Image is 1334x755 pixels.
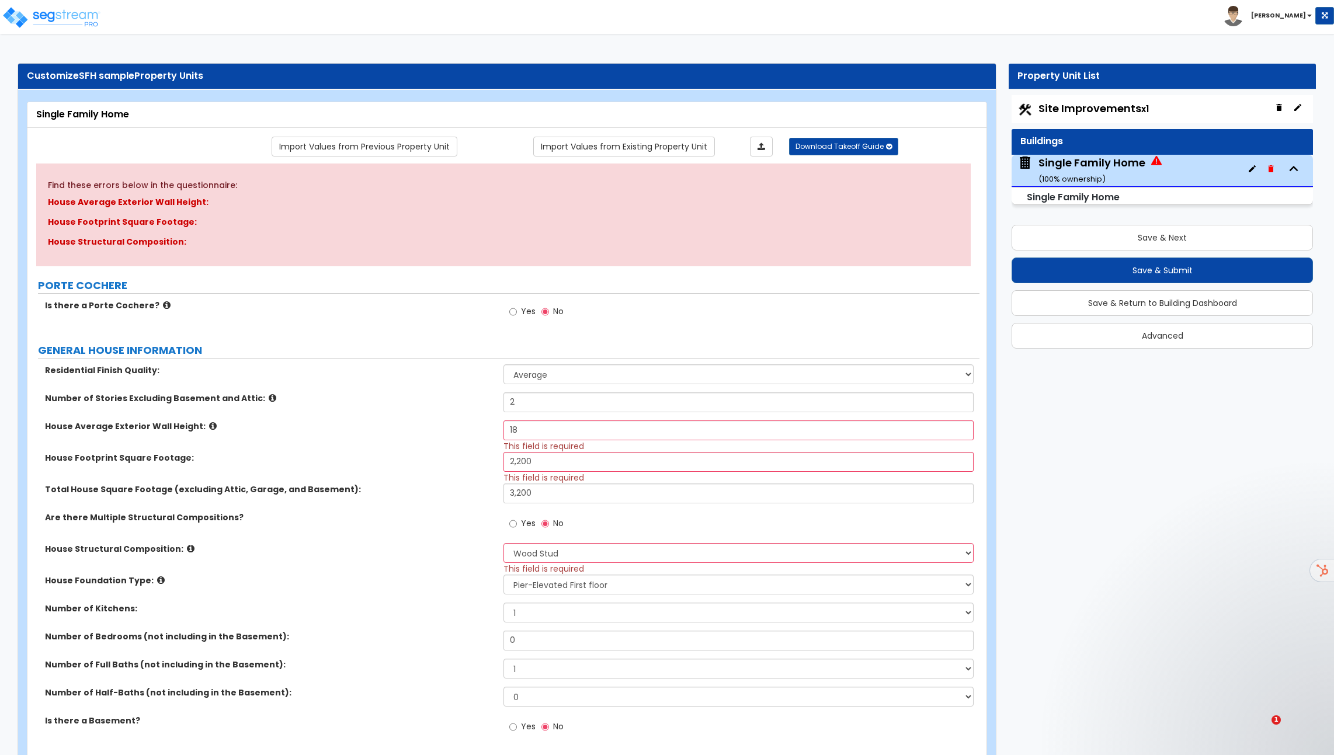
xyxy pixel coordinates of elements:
i: click for more info! [157,576,165,584]
label: House Structural Composition: [45,543,495,555]
label: Is there a Basement? [45,715,495,726]
i: click for more info! [209,422,217,430]
span: Single Family Home [1017,155,1162,185]
span: Yes [521,305,536,317]
img: avatar.png [1223,6,1243,26]
label: Is there a Porte Cochere? [45,300,495,311]
img: building.svg [1017,155,1033,171]
div: Buildings [1020,135,1304,148]
span: No [553,305,564,317]
i: click for more info! [187,544,194,553]
a: Import the dynamic attribute values from existing properties. [533,137,715,156]
div: Property Unit List [1017,69,1307,83]
span: Download Takeoff Guide [795,141,884,151]
span: Site Improvements [1038,101,1149,116]
button: Save & Next [1012,225,1313,250]
p: House Average Exterior Wall Height: [48,196,959,210]
label: Number of Kitchens: [45,603,495,614]
span: This field is required [503,563,584,575]
img: logo_pro_r.png [2,6,101,29]
small: Single Family Home [1027,190,1120,204]
a: Import the dynamic attribute values from previous properties. [272,137,457,156]
i: click for more info! [163,301,171,309]
label: Are there Multiple Structural Compositions? [45,512,495,523]
span: This field is required [503,472,584,483]
small: x1 [1141,103,1149,115]
p: House Footprint Square Footage: [48,215,959,229]
span: 1 [1272,715,1281,725]
button: Advanced [1012,323,1313,349]
b: [PERSON_NAME] [1251,11,1306,20]
small: ( 100 % ownership) [1038,173,1106,185]
button: Save & Submit [1012,258,1313,283]
label: GENERAL HOUSE INFORMATION [38,343,979,358]
img: Construction.png [1017,102,1033,117]
label: PORTE COCHERE [38,278,979,293]
input: Yes [509,517,517,530]
label: Number of Full Baths (not including in the Basement): [45,659,495,670]
label: Total House Square Footage (excluding Attic, Garage, and Basement): [45,483,495,495]
iframe: Intercom live chat [1248,715,1276,743]
input: No [541,517,549,530]
div: Single Family Home [1038,155,1145,185]
i: click for more info! [269,394,276,402]
div: Single Family Home [36,108,978,121]
span: No [553,721,564,732]
input: Yes [509,721,517,733]
button: Save & Return to Building Dashboard [1012,290,1313,316]
span: Yes [521,517,536,529]
label: House Footprint Square Footage: [45,452,495,464]
label: House Foundation Type: [45,575,495,586]
span: SFH sample [79,69,134,82]
h5: Find these errors below in the questionnaire: [48,181,959,190]
label: House Average Exterior Wall Height: [45,420,495,432]
span: No [553,517,564,529]
span: Yes [521,721,536,732]
label: Number of Half-Baths (not including in the Basement): [45,687,495,698]
input: No [541,305,549,318]
input: Yes [509,305,517,318]
a: Import the dynamic attributes value through Excel sheet [750,137,773,156]
p: House Structural Composition: [48,235,959,249]
button: Download Takeoff Guide [789,138,898,155]
iframe: Intercom notifications message [1059,642,1293,723]
input: No [541,721,549,733]
label: Residential Finish Quality: [45,364,495,376]
span: This field is required [503,440,584,452]
label: Number of Bedrooms (not including in the Basement): [45,631,495,642]
label: Number of Stories Excluding Basement and Attic: [45,392,495,404]
div: Customize Property Units [27,69,987,83]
